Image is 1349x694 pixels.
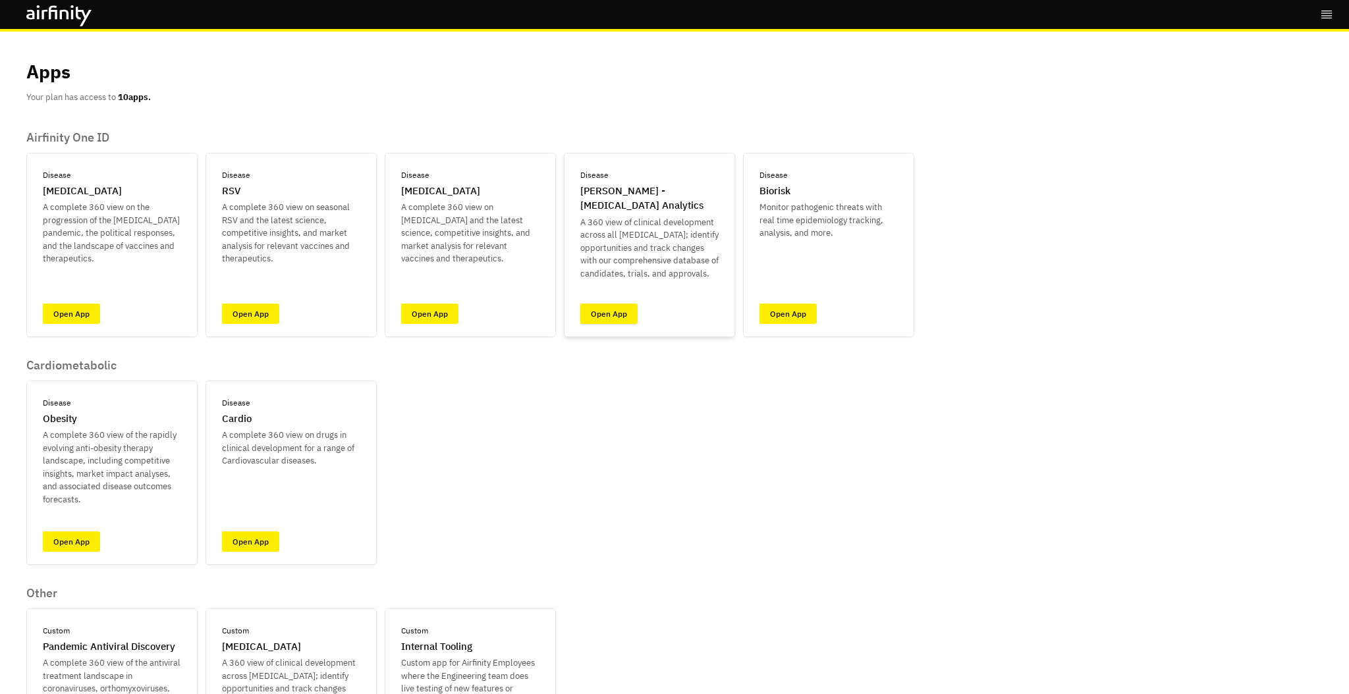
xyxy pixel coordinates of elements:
[222,531,279,552] a: Open App
[759,201,898,240] p: Monitor pathogenic threats with real time epidemiology tracking, analysis, and more.
[43,304,100,324] a: Open App
[401,625,428,637] p: Custom
[759,184,790,199] p: Biorisk
[43,201,181,265] p: A complete 360 view on the progression of the [MEDICAL_DATA] pandemic, the political responses, a...
[222,412,252,427] p: Cardio
[401,304,458,324] a: Open App
[222,304,279,324] a: Open App
[401,184,480,199] p: [MEDICAL_DATA]
[759,304,817,324] a: Open App
[26,91,151,104] p: Your plan has access to
[118,92,151,103] b: 10 apps.
[43,184,122,199] p: [MEDICAL_DATA]
[222,201,360,265] p: A complete 360 view on seasonal RSV and the latest science, competitive insights, and market anal...
[43,169,71,181] p: Disease
[580,216,719,280] p: A 360 view of clinical development across all [MEDICAL_DATA]; identify opportunities and track ch...
[222,639,301,654] p: [MEDICAL_DATA]
[26,358,377,373] p: Cardiometabolic
[43,412,77,427] p: Obesity
[43,639,175,654] p: Pandemic Antiviral Discovery
[26,58,70,86] p: Apps
[26,586,556,601] p: Other
[222,625,249,637] p: Custom
[222,169,250,181] p: Disease
[222,397,250,409] p: Disease
[26,130,914,145] p: Airfinity One ID
[222,429,360,467] p: A complete 360 view on drugs in clinical development for a range of Cardiovascular diseases.
[401,639,472,654] p: Internal Tooling
[401,201,539,265] p: A complete 360 view on [MEDICAL_DATA] and the latest science, competitive insights, and market an...
[580,169,609,181] p: Disease
[43,429,181,506] p: A complete 360 view of the rapidly evolving anti-obesity therapy landscape, including competitive...
[401,169,429,181] p: Disease
[43,531,100,552] a: Open App
[580,184,719,213] p: [PERSON_NAME] - [MEDICAL_DATA] Analytics
[580,304,638,324] a: Open App
[43,625,70,637] p: Custom
[759,169,788,181] p: Disease
[222,184,240,199] p: RSV
[43,397,71,409] p: Disease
